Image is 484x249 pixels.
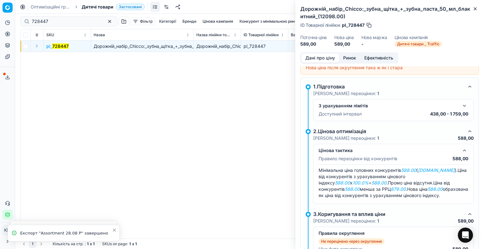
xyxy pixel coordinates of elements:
[82,4,145,10] span: Дитячі товариЗастосовані
[291,43,333,49] div: 402,60
[300,35,327,40] dt: Поточна ціна
[458,135,474,141] p: 588,00
[32,18,101,25] input: Пошук по SKU або назві
[401,167,416,173] em: 588.00
[52,43,69,49] mark: 728447
[458,228,473,243] div: Open Intercom Messenger
[130,18,155,25] button: Фільтр
[87,241,89,246] strong: 1
[244,32,279,37] span: ID Товарної лінійки
[135,241,137,246] strong: 1
[200,18,236,25] button: Цінова кампанія
[90,241,92,246] strong: з
[458,218,474,224] p: 589,00
[377,91,379,96] strong: 1
[237,18,321,25] button: Конкурент з мінімальною ринковою ціною
[361,41,387,47] dd: -
[33,42,41,50] button: Expand
[360,54,397,63] button: Ефективність
[395,35,442,40] dt: Цінова кампанія
[46,43,69,49] button: pl_728447
[29,240,36,248] button: 1
[94,32,105,37] span: Назва
[93,241,95,246] strong: 1
[46,43,69,49] span: pl_
[33,31,41,39] button: Expand all
[313,83,464,90] div: 1.Підготовка
[313,135,379,141] p: [PERSON_NAME] переоцінки:
[20,240,45,248] nav: pagination
[418,167,455,173] em: [DOMAIN_NAME]
[31,4,145,10] nav: breadcrumb
[377,135,379,141] strong: 1
[319,111,362,117] p: Доступний інтервал
[319,147,458,154] div: Цінова тактика
[313,218,379,224] p: [PERSON_NAME] переоцінки:
[157,18,179,25] button: Категорії
[132,241,134,246] strong: з
[319,230,458,236] div: Правила округлення
[345,186,360,192] em: 588.00
[116,4,145,10] span: Застосовані
[53,241,95,246] div: :
[388,180,433,185] span: Промо ціна відсутня.
[94,43,270,49] span: Дорожній_набір_Chicco:_зубна_щітка_+_зубна_паста_50_мл_блакитний_(12098.00)
[291,32,307,37] span: Вартість
[180,18,199,25] button: Бренди
[20,230,112,236] div: Експорт "Assortment 28.08 Р" завершено
[319,156,397,162] p: Правило переоцінки від конкурентів
[306,65,474,71] div: Нова ціна після округлення така ж як і стара
[319,103,458,109] div: З урахуванням лімітів
[335,180,350,185] em: 588.00
[129,241,131,246] strong: 1
[339,54,360,63] button: Ринок
[313,90,379,97] p: [PERSON_NAME] переоцінки:
[372,180,387,185] em: 588.00
[300,5,479,20] h2: Дорожній_набір_Chicco:_зубна_щітка_+_зубна_паста_50_мл_блакитний_(12098.00)
[3,225,13,235] button: КM
[428,186,443,192] em: 588.00
[361,35,387,40] dt: Нова маржа
[321,239,382,244] p: Не перецінено через округлення
[196,43,238,49] div: Дорожній_набір_Chicco:_зубна_щітка_+_зубна_паста_50_мл_блакитний_(12098.00)
[395,41,442,47] span: Дитячі товари _ Traffic
[301,54,339,63] button: Дані про ціну
[391,186,406,192] em: 679.00
[37,240,45,248] button: Go to next page
[342,22,365,28] span: pl_728447
[313,127,464,135] div: 2.Цінова оптимізація
[111,226,118,234] button: Close toast
[31,4,71,10] a: Оптимізаційні групи
[53,241,84,246] span: Кількість на стр.
[319,167,458,173] span: Мінімальна ціна головних конкурентів ( ).
[334,35,354,40] dt: Нова ціна
[334,41,354,47] dd: 589,00
[430,111,468,117] p: 438,00 - 1 759,00
[20,240,28,248] button: Go to previous page
[319,167,467,185] span: Ціна від конкурентів з урахуванням цінового індексу x = .
[377,218,379,224] strong: 1
[196,32,232,37] span: Назва лінійки товарів
[244,43,285,49] div: pl_728447
[353,180,369,185] em: 100.0%
[300,23,341,27] span: ID Товарної лінійки :
[82,4,113,10] span: Дитячі товари
[452,156,468,162] p: 588,00
[3,225,12,235] span: КM
[300,41,327,47] dd: 589,00
[102,241,128,246] span: SKUs on page :
[313,210,464,218] div: 3.Коригування та вплив ціни
[46,32,54,37] span: SKU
